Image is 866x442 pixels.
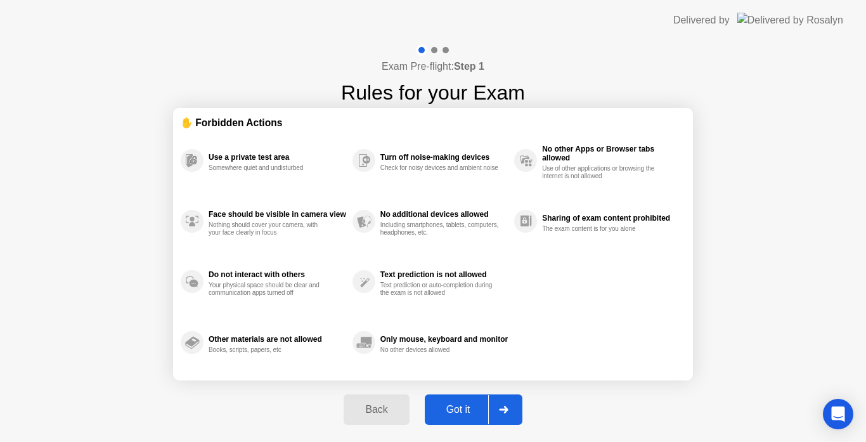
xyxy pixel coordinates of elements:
[347,404,405,415] div: Back
[209,335,346,344] div: Other materials are not allowed
[209,270,346,279] div: Do not interact with others
[542,145,679,162] div: No other Apps or Browser tabs allowed
[425,394,522,425] button: Got it
[380,153,508,162] div: Turn off noise-making devices
[380,270,508,279] div: Text prediction is not allowed
[542,225,662,233] div: The exam content is for you alone
[382,59,484,74] h4: Exam Pre-flight:
[380,210,508,219] div: No additional devices allowed
[380,335,508,344] div: Only mouse, keyboard and monitor
[209,221,328,237] div: Nothing should cover your camera, with your face clearly in focus
[673,13,730,28] div: Delivered by
[542,165,662,180] div: Use of other applications or browsing the internet is not allowed
[429,404,488,415] div: Got it
[380,282,500,297] div: Text prediction or auto-completion during the exam is not allowed
[737,13,843,27] img: Delivered by Rosalyn
[209,210,346,219] div: Face should be visible in camera view
[209,153,346,162] div: Use a private test area
[181,115,685,130] div: ✋ Forbidden Actions
[542,214,679,223] div: Sharing of exam content prohibited
[341,77,525,108] h1: Rules for your Exam
[454,61,484,72] b: Step 1
[380,164,500,172] div: Check for noisy devices and ambient noise
[209,282,328,297] div: Your physical space should be clear and communication apps turned off
[380,221,500,237] div: Including smartphones, tablets, computers, headphones, etc.
[380,346,500,354] div: No other devices allowed
[209,164,328,172] div: Somewhere quiet and undisturbed
[209,346,328,354] div: Books, scripts, papers, etc
[823,399,853,429] div: Open Intercom Messenger
[344,394,409,425] button: Back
